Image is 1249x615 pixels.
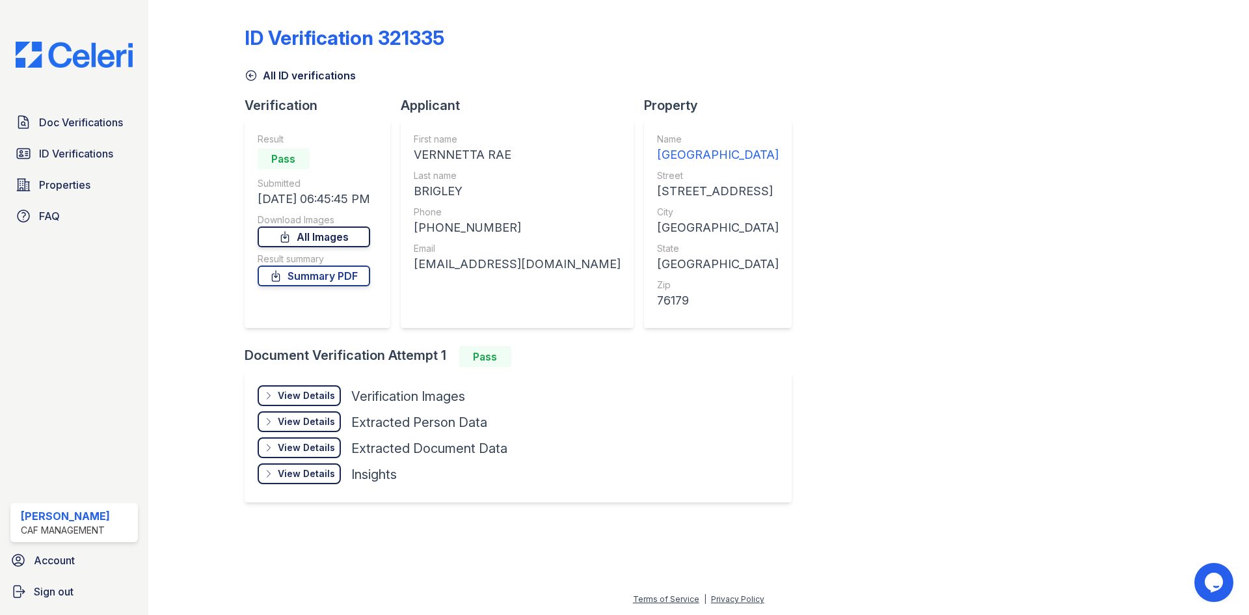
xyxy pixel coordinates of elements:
[10,109,138,135] a: Doc Verifications
[258,226,370,247] a: All Images
[414,206,621,219] div: Phone
[657,133,779,146] div: Name
[21,524,110,537] div: CAF Management
[1194,563,1236,602] iframe: chat widget
[10,203,138,229] a: FAQ
[258,190,370,208] div: [DATE] 06:45:45 PM
[5,579,143,605] a: Sign out
[459,346,511,367] div: Pass
[657,219,779,237] div: [GEOGRAPHIC_DATA]
[258,266,370,286] a: Summary PDF
[245,26,444,49] div: ID Verification 321335
[414,182,621,200] div: BRIGLEY
[278,415,335,428] div: View Details
[258,148,310,169] div: Pass
[401,96,644,115] div: Applicant
[278,441,335,454] div: View Details
[39,208,60,224] span: FAQ
[258,177,370,190] div: Submitted
[414,133,621,146] div: First name
[414,219,621,237] div: [PHONE_NUMBER]
[5,547,143,573] a: Account
[5,42,143,68] img: CE_Logo_Blue-a8612792a0a2168367f1c8372b55b34899dd931a85d93a1a3d3e32e68fde9ad4.png
[258,133,370,146] div: Result
[657,146,779,164] div: [GEOGRAPHIC_DATA]
[258,213,370,226] div: Download Images
[39,146,113,161] span: ID Verifications
[245,68,356,83] a: All ID verifications
[414,146,621,164] div: VERNNETTA RAE
[39,177,90,193] span: Properties
[351,465,397,484] div: Insights
[39,115,123,130] span: Doc Verifications
[34,584,74,599] span: Sign out
[245,346,802,367] div: Document Verification Attempt 1
[414,169,621,182] div: Last name
[245,96,401,115] div: Verification
[414,242,621,255] div: Email
[657,242,779,255] div: State
[657,206,779,219] div: City
[657,133,779,164] a: Name [GEOGRAPHIC_DATA]
[657,182,779,200] div: [STREET_ADDRESS]
[657,292,779,310] div: 76179
[21,508,110,524] div: [PERSON_NAME]
[10,172,138,198] a: Properties
[644,96,802,115] div: Property
[34,553,75,568] span: Account
[10,141,138,167] a: ID Verifications
[258,253,370,266] div: Result summary
[351,387,465,405] div: Verification Images
[278,467,335,480] div: View Details
[414,255,621,273] div: [EMAIL_ADDRESS][DOMAIN_NAME]
[657,169,779,182] div: Street
[704,594,706,604] div: |
[657,279,779,292] div: Zip
[711,594,764,604] a: Privacy Policy
[633,594,699,604] a: Terms of Service
[278,389,335,402] div: View Details
[351,413,487,431] div: Extracted Person Data
[351,439,507,458] div: Extracted Document Data
[657,255,779,273] div: [GEOGRAPHIC_DATA]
